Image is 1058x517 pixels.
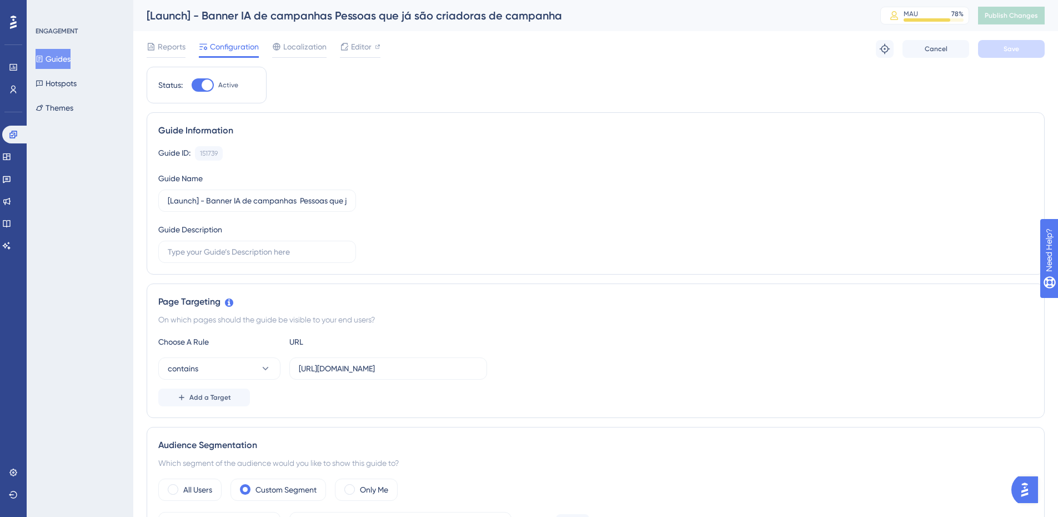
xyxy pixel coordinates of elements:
iframe: UserGuiding AI Assistant Launcher [1011,473,1045,506]
span: contains [168,362,198,375]
span: Configuration [210,40,259,53]
button: Save [978,40,1045,58]
div: Status: [158,78,183,92]
div: ENGAGEMENT [36,27,78,36]
div: [Launch] - Banner IA de campanhas Pessoas que já são criadoras de campanha [147,8,853,23]
span: Editor [351,40,372,53]
button: contains [158,357,280,380]
label: Only Me [360,483,388,496]
button: Add a Target [158,389,250,406]
span: Publish Changes [985,11,1038,20]
div: Choose A Rule [158,335,280,349]
div: Audience Segmentation [158,439,1033,452]
button: Themes [36,98,73,118]
button: Cancel [902,40,969,58]
span: Localization [283,40,327,53]
div: Guide Name [158,172,203,185]
input: yourwebsite.com/path [299,362,478,375]
input: Type your Guide’s Name here [168,195,347,207]
div: 151739 [200,149,218,158]
button: Hotspots [36,73,77,93]
div: MAU [904,9,918,18]
button: Guides [36,49,71,69]
label: All Users [183,483,212,496]
button: Publish Changes [978,7,1045,24]
div: Guide ID: [158,146,190,161]
input: Type your Guide’s Description here [168,246,347,258]
div: 78 % [951,9,964,18]
div: URL [289,335,412,349]
div: Guide Information [158,124,1033,137]
div: Guide Description [158,223,222,236]
span: Add a Target [189,393,231,402]
span: Cancel [925,44,947,53]
span: Active [218,81,238,90]
span: Reports [158,40,185,53]
div: On which pages should the guide be visible to your end users? [158,313,1033,326]
div: Page Targeting [158,295,1033,309]
label: Custom Segment [255,483,317,496]
span: Save [1004,44,1019,53]
div: Which segment of the audience would you like to show this guide to? [158,456,1033,470]
span: Need Help? [26,3,69,16]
